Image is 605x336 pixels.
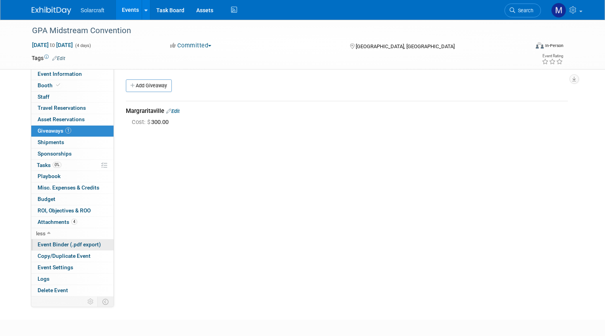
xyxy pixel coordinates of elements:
a: Budget [31,194,114,205]
a: Sponsorships [31,148,114,160]
div: Margraritaville [126,107,568,115]
span: Booth [38,82,62,88]
a: Staff [31,92,114,103]
a: Edit [166,108,180,114]
div: GPA Midstream Convention [29,24,518,38]
a: Event Information [31,69,114,80]
span: [DATE] [DATE] [32,41,73,49]
a: Shipments [31,137,114,148]
span: Playbook [38,173,61,179]
span: Staff [38,94,49,100]
span: Event Binder (.pdf export) [38,241,101,248]
span: Sponsorships [38,150,72,157]
div: Event Format [485,41,563,53]
a: Logs [31,274,114,285]
a: Search [504,4,541,17]
button: Committed [167,41,214,50]
img: Format-Inperson.png [536,42,544,49]
a: Copy/Duplicate Event [31,251,114,262]
span: Delete Event [38,287,68,293]
span: Solarcraft [81,7,104,13]
a: Travel Reservations [31,103,114,114]
a: Add Giveaway [126,79,172,92]
span: 1 [65,128,71,133]
span: Shipments [38,139,64,145]
span: [GEOGRAPHIC_DATA], [GEOGRAPHIC_DATA] [356,43,455,49]
span: Search [515,8,533,13]
span: 300.00 [132,118,172,126]
a: Attachments4 [31,217,114,228]
a: Asset Reservations [31,114,114,125]
span: Asset Reservations [38,116,85,122]
img: Madison Fichtner [551,3,566,18]
a: less [31,228,114,239]
span: Event Information [38,71,82,77]
span: Giveaways [38,128,71,134]
a: Delete Event [31,285,114,296]
span: Logs [38,276,49,282]
td: Personalize Event Tab Strip [84,297,98,307]
a: Giveaways1 [31,126,114,137]
span: Tasks [37,162,61,168]
div: Event Rating [542,54,563,58]
a: Misc. Expenses & Credits [31,182,114,193]
span: less [36,230,46,237]
span: Budget [38,196,55,202]
a: ROI, Objectives & ROO [31,205,114,216]
a: Edit [52,56,65,61]
img: ExhibitDay [32,7,71,15]
span: Copy/Duplicate Event [38,253,91,259]
span: 4 [71,219,77,225]
span: (4 days) [74,43,91,48]
span: Attachments [38,219,77,225]
td: Tags [32,54,65,62]
span: Cost: $ [132,118,151,126]
td: Toggle Event Tabs [97,297,114,307]
i: Booth reservation complete [56,83,60,87]
div: In-Person [545,43,563,49]
span: to [49,42,56,48]
a: Booth [31,80,114,91]
span: Misc. Expenses & Credits [38,184,99,191]
a: Tasks0% [31,160,114,171]
a: Playbook [31,171,114,182]
a: Event Binder (.pdf export) [31,239,114,250]
a: Event Settings [31,262,114,273]
span: Event Settings [38,264,73,270]
span: 0% [53,162,61,168]
span: Travel Reservations [38,105,86,111]
span: ROI, Objectives & ROO [38,207,91,214]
